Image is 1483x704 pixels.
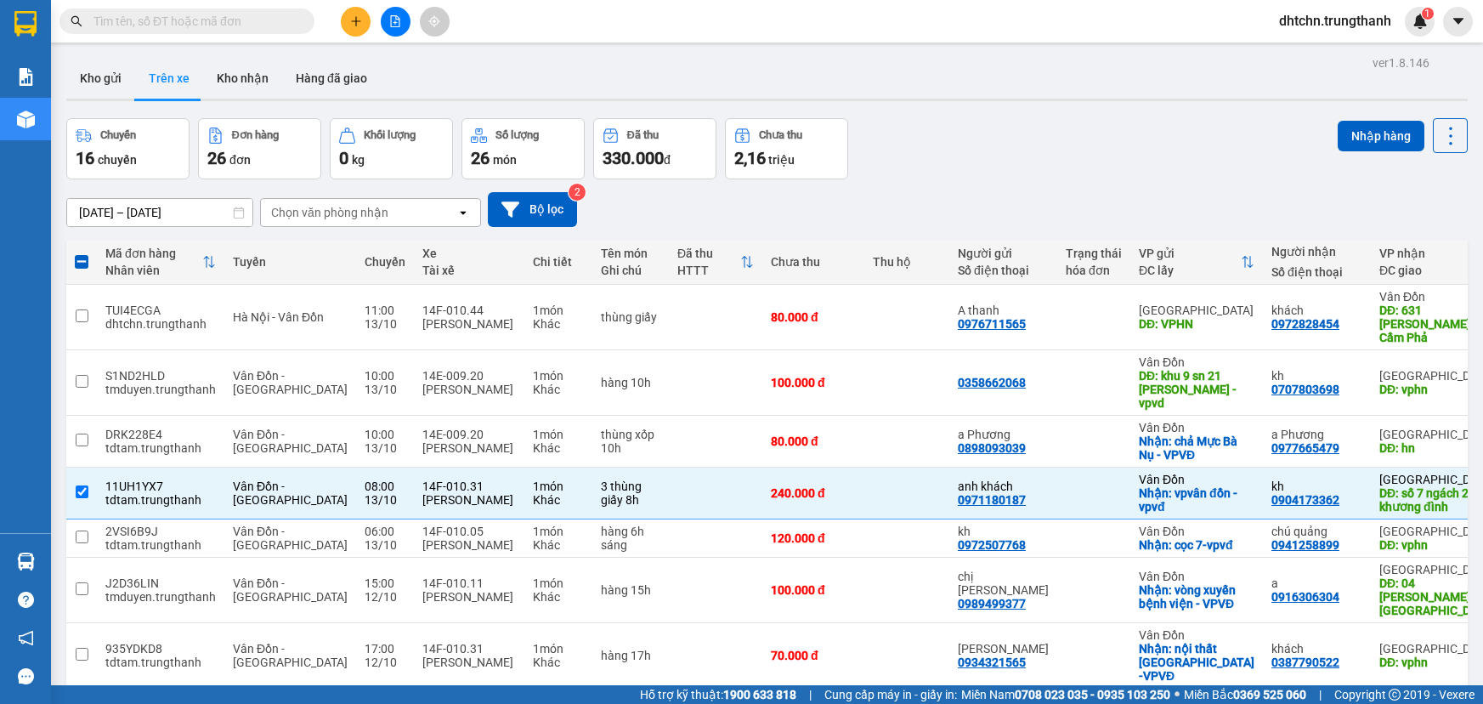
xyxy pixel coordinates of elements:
div: anh khách [958,480,1049,493]
div: 935YDKD8 [105,642,216,656]
span: ⚪️ [1175,691,1180,698]
div: Chọn văn phòng nhận [271,204,388,221]
div: 1 món [533,428,584,441]
div: 14F-010.11 [422,576,516,590]
div: hàng 15h [601,583,660,597]
div: Nhận: chả Mực Bà Nụ - VPVĐ [1139,434,1254,462]
strong: 0369 525 060 [1233,688,1306,701]
div: 15:00 [365,576,405,590]
div: Khối lượng [364,129,416,141]
span: | [809,685,812,704]
span: kg [352,153,365,167]
span: 1 [1424,8,1430,20]
button: plus [341,7,371,37]
div: Số lượng [495,129,539,141]
div: 0904173362 [1271,493,1339,507]
button: Trên xe [135,58,203,99]
div: 17:00 [365,642,405,656]
button: Kho nhận [203,58,282,99]
div: hàng 10h [601,376,660,389]
span: triệu [768,153,795,167]
div: 2VSI6B9J [105,525,216,538]
button: Chưa thu2,16 triệu [725,118,848,179]
div: Nhận: vpvân đồn - vpvđ [1139,486,1254,514]
div: 80.000 đ [771,310,856,324]
div: 1 món [533,480,584,493]
div: Số điện thoại [958,264,1049,277]
span: 330.000 [603,148,664,168]
th: Toggle SortBy [1130,240,1263,285]
div: 14F-010.05 [422,525,516,538]
div: Vân Đồn [1139,570,1254,583]
div: Vân Đồn [1139,473,1254,486]
div: 13/10 [365,383,405,396]
sup: 1 [1422,8,1434,20]
div: Mã đơn hàng [105,247,202,260]
span: notification [18,630,34,646]
div: 3 thùng giấy 8h [601,480,660,507]
div: Thu hộ [873,255,941,269]
div: DĐ: VPHN [1139,317,1254,331]
div: 12/10 [365,656,405,669]
span: đ [664,153,671,167]
div: S1ND2HLD [105,369,216,383]
div: Khác [533,656,584,669]
div: [PERSON_NAME] [422,493,516,507]
div: Nhận: nội thất Đại Lộc -VPVĐ [1139,642,1254,683]
div: 0971180187 [958,493,1026,507]
div: Tài xế [422,264,516,277]
div: [PERSON_NAME] [422,441,516,455]
div: 0934321565 [958,656,1026,669]
div: TUI4ECGA [105,304,216,317]
div: 100.000 đ [771,583,856,597]
span: Vân Đồn - [GEOGRAPHIC_DATA] [233,369,348,396]
div: 0358662068 [958,376,1026,389]
span: aim [428,15,440,27]
div: 14E-009.20 [422,428,516,441]
span: 16 [76,148,94,168]
div: chú quảng [1271,525,1362,538]
span: caret-down [1451,14,1466,29]
span: dhtchn.trungthanh [1265,10,1405,31]
div: 13/10 [365,538,405,552]
div: kh [958,525,1049,538]
sup: 2 [569,184,586,201]
span: 2,16 [734,148,766,168]
div: [PERSON_NAME] [422,317,516,331]
div: 10:00 [365,369,405,383]
div: ver 1.8.146 [1373,54,1429,72]
div: Khác [533,317,584,331]
div: Chuyến [365,255,405,269]
div: hóa đơn [1066,264,1122,277]
div: 13/10 [365,493,405,507]
div: 1 món [533,642,584,656]
div: a [1271,576,1362,590]
img: logo-vxr [14,11,37,37]
span: Miền Bắc [1184,685,1306,704]
button: Đơn hàng26đơn [198,118,321,179]
div: ĐC giao [1379,264,1481,277]
div: 120.000 đ [771,531,856,545]
div: 240.000 đ [771,486,856,500]
strong: 0708 023 035 - 0935 103 250 [1015,688,1170,701]
th: Toggle SortBy [669,240,762,285]
span: 0 [339,148,348,168]
div: tdtam.trungthanh [105,493,216,507]
div: thùng giấy [601,310,660,324]
span: Vân Đồn - [GEOGRAPHIC_DATA] [233,480,348,507]
div: [PERSON_NAME] [422,656,516,669]
img: solution-icon [17,68,35,86]
div: [GEOGRAPHIC_DATA] [1139,304,1254,317]
div: Chuyến [100,129,136,141]
button: Chuyến16chuyến [66,118,190,179]
div: dhtchn.trungthanh [105,317,216,331]
button: file-add [381,7,410,37]
div: DRK228E4 [105,428,216,441]
button: Kho gửi [66,58,135,99]
div: tdtam.trungthanh [105,656,216,669]
div: 1 món [533,369,584,383]
div: ĐC lấy [1139,264,1241,277]
span: 26 [471,148,490,168]
div: hàng 17h [601,649,660,662]
input: Select a date range. [67,199,252,226]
